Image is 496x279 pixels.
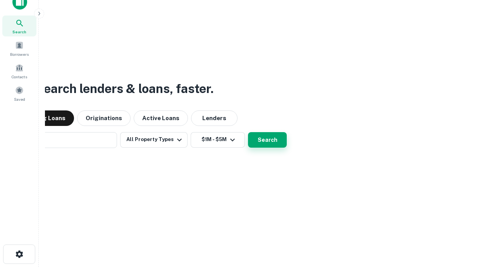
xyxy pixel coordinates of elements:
[14,96,25,102] span: Saved
[457,217,496,254] iframe: Chat Widget
[248,132,287,148] button: Search
[2,60,36,81] a: Contacts
[77,110,131,126] button: Originations
[12,74,27,80] span: Contacts
[2,38,36,59] a: Borrowers
[2,83,36,104] a: Saved
[191,110,238,126] button: Lenders
[2,15,36,36] a: Search
[191,132,245,148] button: $1M - $5M
[134,110,188,126] button: Active Loans
[12,29,26,35] span: Search
[10,51,29,57] span: Borrowers
[120,132,188,148] button: All Property Types
[35,79,214,98] h3: Search lenders & loans, faster.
